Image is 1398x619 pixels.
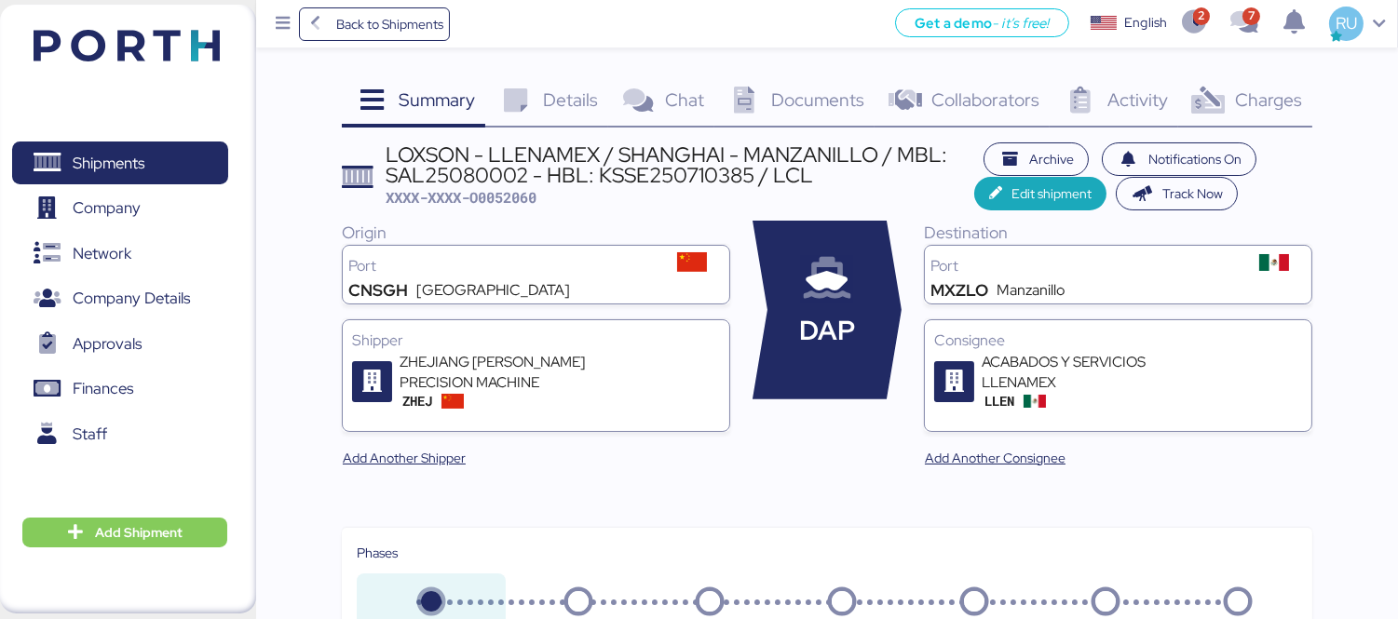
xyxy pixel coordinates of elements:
span: RU [1336,11,1357,35]
span: Add Another Shipper [343,447,466,469]
div: Phases [357,543,1297,563]
div: Port [348,259,661,274]
div: English [1124,13,1167,33]
span: Summary [399,87,475,112]
button: Edit shipment [974,177,1107,210]
span: Add Another Consignee [925,447,1065,469]
div: Origin [342,221,730,245]
span: Add Shipment [95,521,183,544]
span: Track Now [1162,182,1223,205]
span: Activity [1107,87,1168,112]
span: Details [543,87,598,112]
a: Finances [12,368,228,410]
div: ZHEJIANG [PERSON_NAME] PRECISION MACHINE [400,352,623,393]
div: Shipper [352,330,720,352]
span: Notifications On [1148,148,1242,170]
span: Network [73,240,131,267]
div: Port [930,259,1243,274]
span: Finances [73,375,133,402]
span: Documents [771,87,864,112]
a: Company [12,187,228,230]
button: Track Now [1116,177,1238,210]
button: Notifications On [1102,142,1256,176]
span: Edit shipment [1011,182,1092,205]
span: Charges [1235,87,1302,112]
button: Add Shipment [22,518,227,547]
a: Company Details [12,277,228,320]
div: Manzanillo [997,283,1065,298]
a: Network [12,232,228,275]
a: Shipments [12,141,228,184]
div: Destination [924,221,1312,245]
a: Approvals [12,322,228,365]
span: DAP [799,311,855,351]
span: Chat [665,87,704,112]
div: [GEOGRAPHIC_DATA] [416,283,570,298]
span: Back to Shipments [336,13,443,35]
span: Company [73,195,141,222]
button: Archive [984,142,1090,176]
div: ACABADOS Y SERVICIOS LLENAMEX [982,352,1205,393]
div: CNSGH [348,283,408,298]
button: Add Another Shipper [328,441,481,475]
span: Archive [1029,148,1074,170]
span: Company Details [73,285,190,312]
a: Staff [12,412,228,455]
span: Approvals [73,330,142,357]
span: XXXX-XXXX-O0052060 [386,188,536,207]
span: Staff [73,421,107,448]
div: LOXSON - LLENAMEX / SHANGHAI - MANZANILLO / MBL: SAL25080002 - HBL: KSSE250710385 / LCL [386,144,973,186]
span: Collaborators [931,87,1039,112]
div: MXZLO [930,283,988,298]
a: Back to Shipments [299,7,451,41]
button: Add Another Consignee [910,441,1080,475]
span: Shipments [73,150,144,177]
button: Menu [267,8,299,40]
div: Consignee [934,330,1302,352]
